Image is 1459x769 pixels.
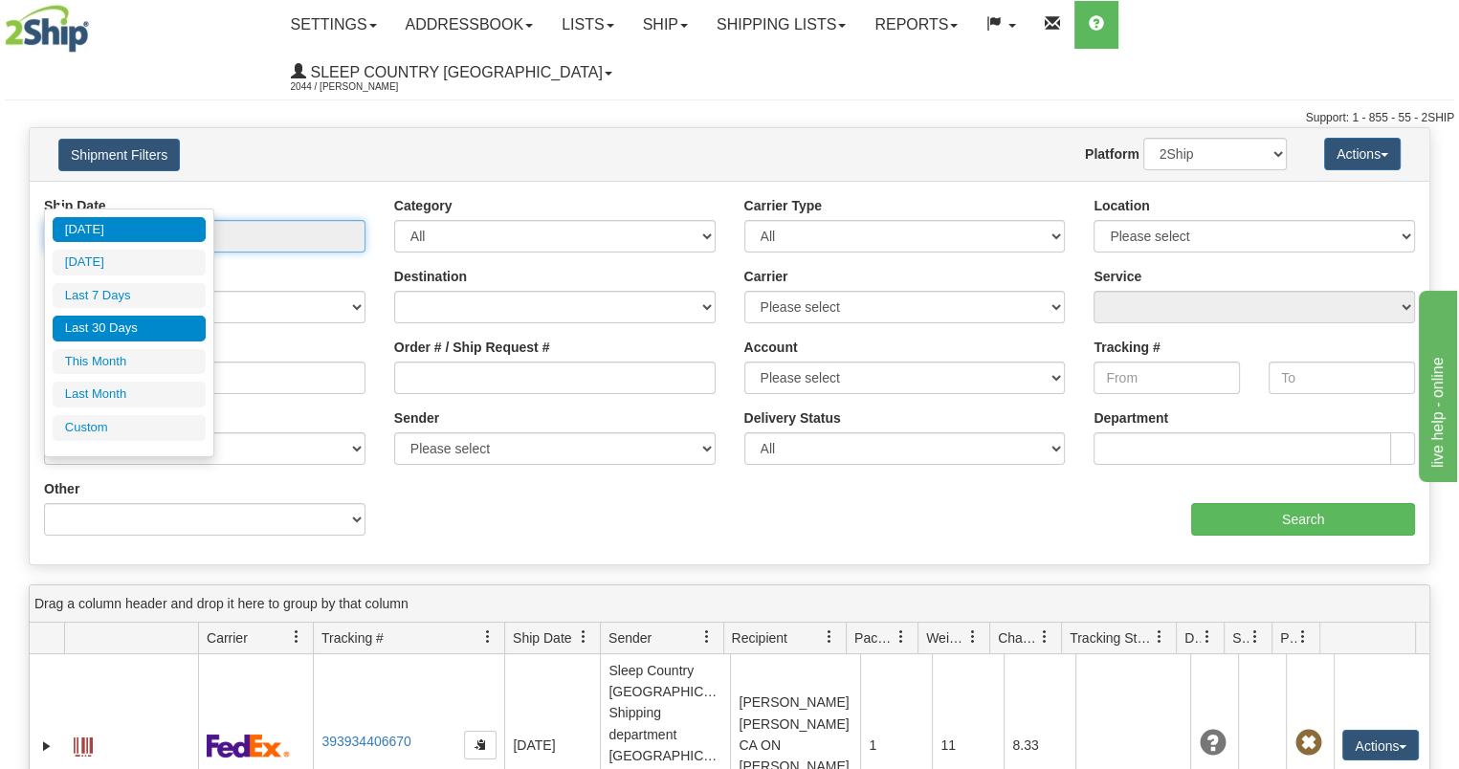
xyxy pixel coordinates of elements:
a: Addressbook [391,1,548,49]
label: Carrier Type [744,196,822,215]
div: live help - online [14,11,177,34]
iframe: chat widget [1415,287,1457,482]
label: Order # / Ship Request # [394,338,550,357]
span: Pickup Not Assigned [1294,730,1321,757]
span: Recipient [732,628,787,648]
span: 2044 / [PERSON_NAME] [291,77,434,97]
li: [DATE] [53,250,206,275]
span: Tracking # [321,628,384,648]
a: Settings [276,1,391,49]
label: Platform [1085,144,1139,164]
button: Actions [1324,138,1401,170]
a: Delivery Status filter column settings [1191,621,1224,653]
label: Delivery Status [744,408,841,428]
button: Copy to clipboard [464,731,497,759]
li: Last 30 Days [53,316,206,341]
label: Location [1094,196,1149,215]
a: Weight filter column settings [957,621,989,653]
span: Shipment Issues [1232,628,1249,648]
label: Carrier [744,267,788,286]
input: To [1269,362,1415,394]
a: Shipping lists [702,1,860,49]
button: Shipment Filters [58,139,180,171]
span: Unknown [1199,730,1226,757]
label: Tracking # [1094,338,1160,357]
button: Actions [1342,730,1419,760]
li: Last Month [53,382,206,407]
a: Label [74,729,93,759]
label: Account [744,338,798,357]
span: Weight [926,628,966,648]
a: Tracking Status filter column settings [1143,621,1176,653]
a: Pickup Status filter column settings [1287,621,1319,653]
span: Delivery Status [1184,628,1201,648]
a: Reports [860,1,972,49]
a: Tracking # filter column settings [472,621,504,653]
a: 393934406670 [321,734,410,749]
a: Lists [547,1,628,49]
span: Tracking Status [1070,628,1153,648]
input: From [1094,362,1240,394]
a: Sender filter column settings [691,621,723,653]
a: Packages filter column settings [885,621,917,653]
a: Charge filter column settings [1028,621,1061,653]
li: Custom [53,415,206,441]
label: Sender [394,408,439,428]
li: This Month [53,349,206,375]
label: Department [1094,408,1168,428]
div: grid grouping header [30,585,1429,623]
label: Destination [394,267,467,286]
a: Recipient filter column settings [813,621,846,653]
div: Support: 1 - 855 - 55 - 2SHIP [5,110,1454,126]
span: Ship Date [513,628,571,648]
a: Carrier filter column settings [280,621,313,653]
span: Packages [854,628,895,648]
img: logo2044.jpg [5,5,89,53]
span: Sender [608,628,652,648]
a: Sleep Country [GEOGRAPHIC_DATA] 2044 / [PERSON_NAME] [276,49,627,97]
label: Category [394,196,453,215]
span: Charge [998,628,1038,648]
label: Ship Date [44,196,106,215]
a: Shipment Issues filter column settings [1239,621,1271,653]
img: 2 - FedEx Express® [207,734,290,758]
li: [DATE] [53,217,206,243]
li: Last 7 Days [53,283,206,309]
input: Search [1191,503,1415,536]
a: Ship [629,1,702,49]
a: Expand [37,736,56,756]
span: Pickup Status [1280,628,1296,648]
label: Other [44,479,79,498]
label: Service [1094,267,1141,286]
a: Ship Date filter column settings [567,621,600,653]
span: Carrier [207,628,248,648]
span: Sleep Country [GEOGRAPHIC_DATA] [306,64,603,80]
